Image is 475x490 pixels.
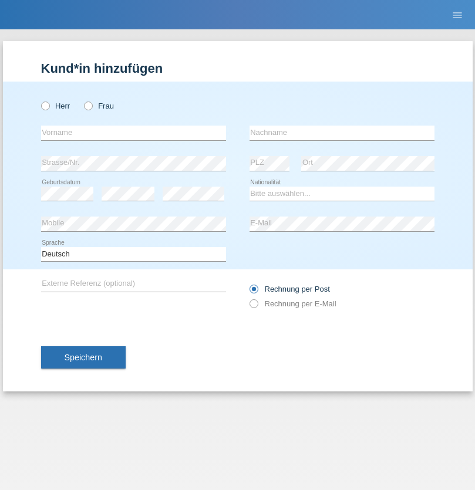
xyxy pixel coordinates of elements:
label: Rechnung per E-Mail [250,299,336,308]
span: Speichern [65,353,102,362]
input: Rechnung per Post [250,285,257,299]
h1: Kund*in hinzufügen [41,61,434,76]
button: Speichern [41,346,126,369]
i: menu [452,9,463,21]
a: menu [446,11,469,18]
label: Frau [84,102,114,110]
label: Herr [41,102,70,110]
input: Frau [84,102,92,109]
label: Rechnung per Post [250,285,330,293]
input: Herr [41,102,49,109]
input: Rechnung per E-Mail [250,299,257,314]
